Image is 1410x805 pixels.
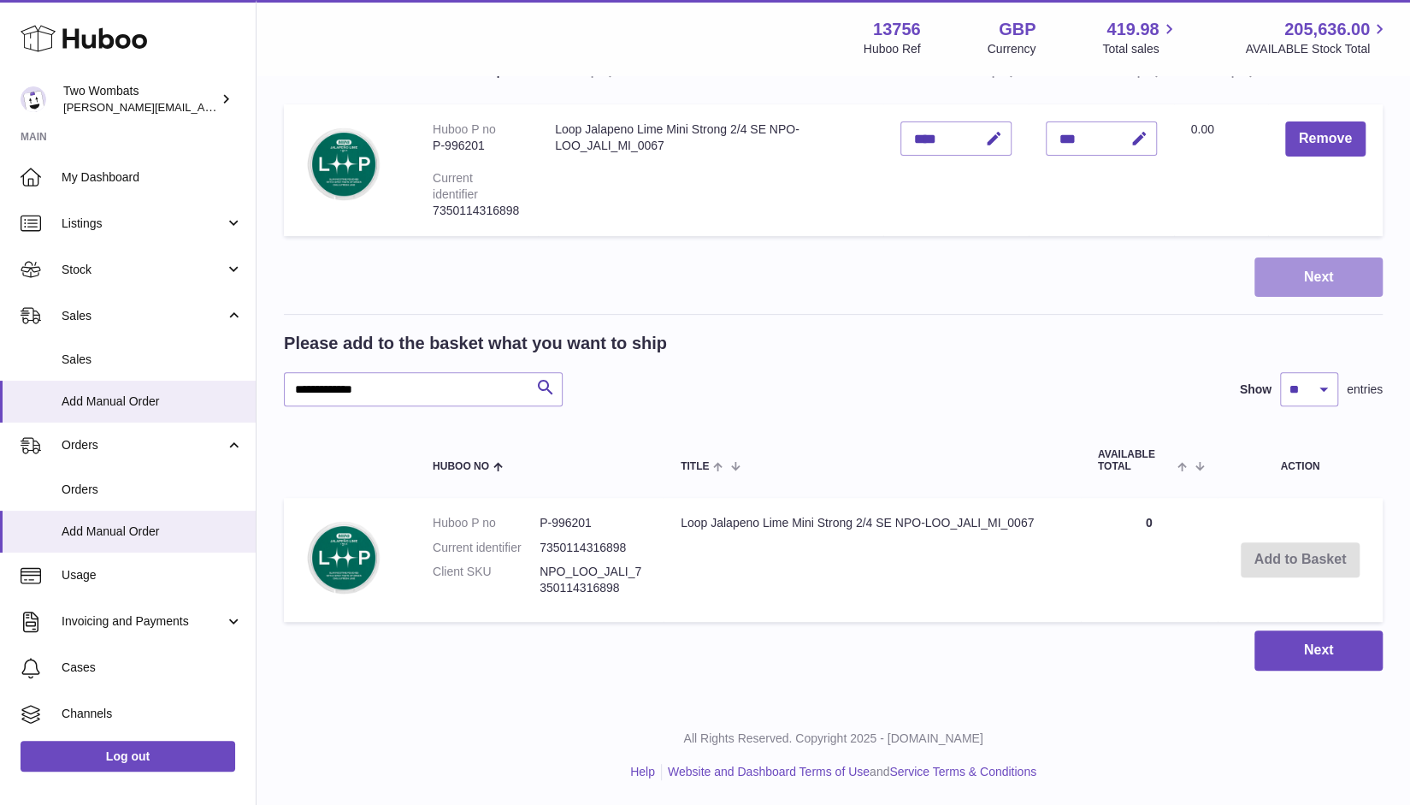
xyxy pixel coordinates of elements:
[1254,257,1383,298] button: Next
[1245,41,1389,57] span: AVAILABLE Stock Total
[540,564,646,596] dd: NPO_LOO_JALI_7350114316898
[668,765,870,778] a: Website and Dashboard Terms of Use
[62,216,225,232] span: Listings
[62,567,243,583] span: Usage
[1218,432,1383,488] th: Action
[433,515,540,531] dt: Huboo P no
[1347,382,1383,398] span: entries
[540,515,646,531] dd: P-996201
[433,203,521,219] div: 7350114316898
[540,540,646,556] dd: 7350114316898
[662,764,1036,780] li: and
[630,765,655,778] a: Help
[62,169,243,186] span: My Dashboard
[62,613,225,630] span: Invoicing and Payments
[62,524,243,540] span: Add Manual Order
[873,18,921,41] strong: 13756
[1254,630,1383,671] button: Next
[433,171,478,201] div: Current identifier
[1102,41,1178,57] span: Total sales
[62,262,225,278] span: Stock
[864,41,921,57] div: Huboo Ref
[301,121,386,207] img: Loop Jalapeno Lime Mini Strong 2/4 SE NPO-LOO_JALI_MI_0067
[284,332,667,355] h2: Please add to the basket what you want to ship
[21,86,46,112] img: adam.randall@twowombats.com
[21,741,235,772] a: Log out
[62,482,243,498] span: Orders
[62,352,243,368] span: Sales
[433,564,540,596] dt: Client SKU
[1240,382,1271,398] label: Show
[1102,18,1178,57] a: 419.98 Total sales
[1285,121,1366,157] button: Remove
[433,122,496,136] div: Huboo P no
[62,437,225,453] span: Orders
[664,498,1081,623] td: Loop Jalapeno Lime Mini Strong 2/4 SE NPO-LOO_JALI_MI_0067
[62,660,243,676] span: Cases
[63,100,434,114] span: [PERSON_NAME][EMAIL_ADDRESS][PERSON_NAME][DOMAIN_NAME]
[1098,449,1174,471] span: AVAILABLE Total
[301,515,386,601] img: Loop Jalapeno Lime Mini Strong 2/4 SE NPO-LOO_JALI_MI_0067
[62,706,243,722] span: Channels
[1284,18,1370,41] span: 205,636.00
[889,765,1036,778] a: Service Terms & Conditions
[433,138,521,154] div: P-996201
[988,41,1036,57] div: Currency
[681,461,709,472] span: Title
[62,308,225,324] span: Sales
[1191,122,1214,136] span: 0.00
[433,461,489,472] span: Huboo no
[1081,498,1218,623] td: 0
[433,540,540,556] dt: Current identifier
[63,83,217,115] div: Two Wombats
[1245,18,1389,57] a: 205,636.00 AVAILABLE Stock Total
[62,394,243,410] span: Add Manual Order
[1106,18,1159,41] span: 419.98
[999,18,1035,41] strong: GBP
[538,104,882,235] td: Loop Jalapeno Lime Mini Strong 2/4 SE NPO-LOO_JALI_MI_0067
[270,731,1396,747] p: All Rights Reserved. Copyright 2025 - [DOMAIN_NAME]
